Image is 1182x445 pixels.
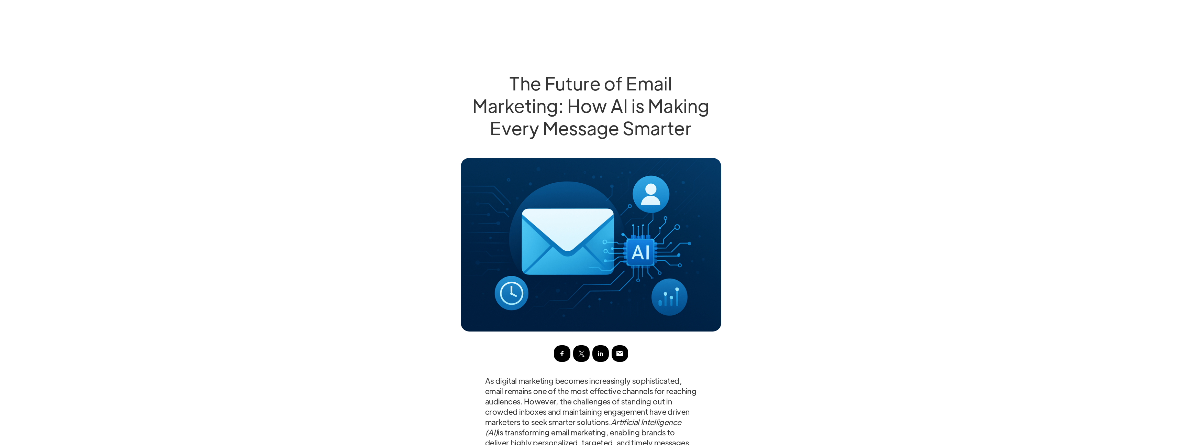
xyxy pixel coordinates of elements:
img: twitter sharing button [577,349,586,358]
em: Artificial Intelligence (AI) [485,417,681,437]
h1: The Future of Email Marketing: How AI is Making Every Message Smarter [469,72,713,139]
img: email sharing button [616,349,624,358]
img: facebook sharing button [558,349,566,358]
img: linkedin sharing button [596,349,605,358]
